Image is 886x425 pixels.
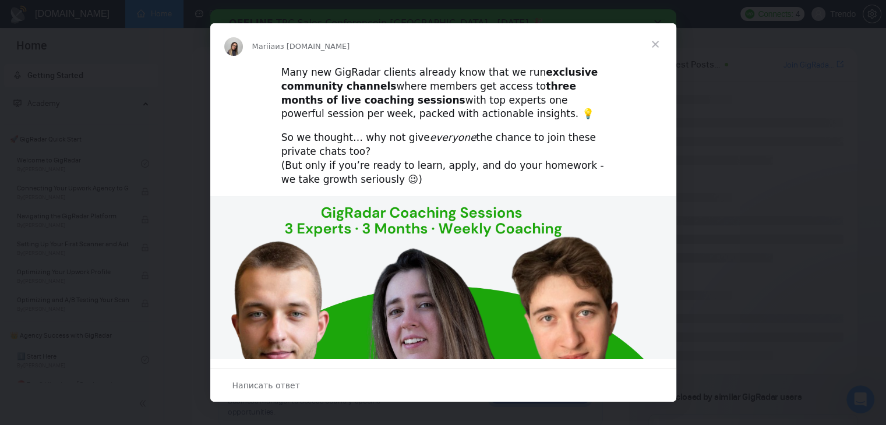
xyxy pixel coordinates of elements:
div: Закрыть [444,10,456,17]
span: Mariia [252,42,276,51]
span: Закрыть [634,23,676,65]
a: Register here [345,20,408,31]
div: Many new GigRadar clients already know that we run where members get access to with top experts o... [281,66,605,121]
i: everyone [430,132,476,143]
b: three months of live coaching sessions [281,80,576,106]
div: in [GEOGRAPHIC_DATA] - [DATE] 🎉 Join & experts for Upwork, LinkedIn sales & more 👉🏻 👈🏻 [19,8,429,31]
span: из [DOMAIN_NAME] [275,42,350,51]
b: OFFLINE [19,8,63,19]
b: [PERSON_NAME] [36,20,122,31]
div: Открыть разговор и ответить [210,369,676,402]
b: exclusive community channels [281,66,598,92]
span: Написать ответ [232,378,300,393]
img: Profile image for Mariia [224,37,243,56]
div: So we thought… why not give the chance to join these private chats too? (But only if you’re ready... [281,131,605,186]
a: TRC Sales Conference [66,8,168,19]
